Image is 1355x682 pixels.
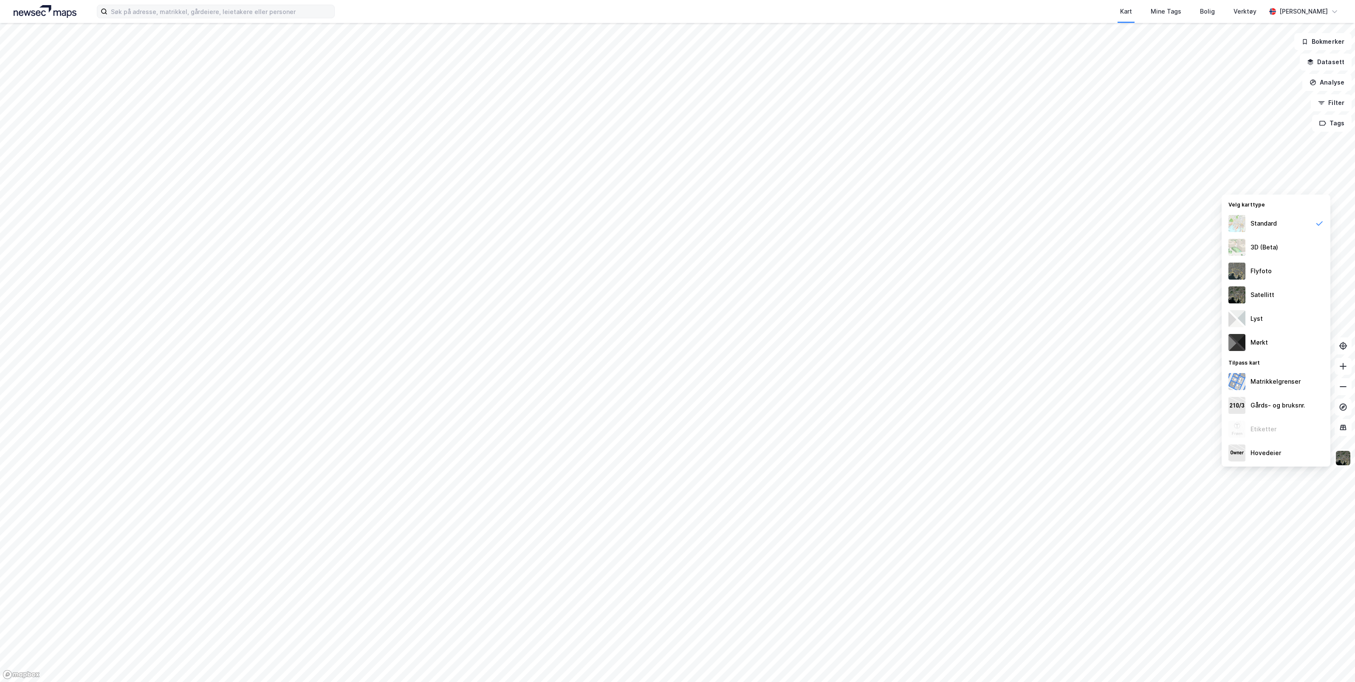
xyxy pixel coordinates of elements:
div: Matrikkelgrenser [1251,376,1301,387]
img: cadastreKeys.547ab17ec502f5a4ef2b.jpeg [1228,397,1245,414]
img: nCdM7BzjoCAAAAAElFTkSuQmCC [1228,334,1245,351]
div: Hovedeier [1251,448,1281,458]
div: Velg karttype [1222,196,1330,212]
div: [PERSON_NAME] [1279,6,1328,17]
a: Mapbox homepage [3,670,40,679]
img: logo.a4113a55bc3d86da70a041830d287a7e.svg [14,5,76,18]
button: Analyse [1302,74,1352,91]
div: Tilpass kart [1222,354,1330,370]
img: Z [1228,421,1245,438]
button: Bokmerker [1294,33,1352,50]
div: Kart [1120,6,1132,17]
div: Verktøy [1234,6,1256,17]
button: Filter [1311,94,1352,111]
div: Standard [1251,218,1277,229]
img: 9k= [1335,450,1351,466]
div: 3D (Beta) [1251,242,1278,252]
input: Søk på adresse, matrikkel, gårdeiere, leietakere eller personer [107,5,334,18]
div: Bolig [1200,6,1215,17]
img: Z [1228,215,1245,232]
div: Flyfoto [1251,266,1272,276]
img: luj3wr1y2y3+OchiMxRmMxRlscgabnMEmZ7DJGWxyBpucwSZnsMkZbHIGm5zBJmewyRlscgabnMEmZ7DJGWxyBpucwSZnsMkZ... [1228,310,1245,327]
img: cadastreBorders.cfe08de4b5ddd52a10de.jpeg [1228,373,1245,390]
div: Mine Tags [1151,6,1181,17]
button: Datasett [1300,54,1352,71]
div: Etiketter [1251,424,1276,434]
button: Tags [1312,115,1352,132]
iframe: Chat Widget [1313,641,1355,682]
img: Z [1228,263,1245,280]
div: Mørkt [1251,337,1268,348]
img: 9k= [1228,286,1245,303]
div: Satellitt [1251,290,1274,300]
img: Z [1228,239,1245,256]
div: Gårds- og bruksnr. [1251,400,1305,410]
div: Lyst [1251,314,1263,324]
img: majorOwner.b5e170eddb5c04bfeeff.jpeg [1228,444,1245,461]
